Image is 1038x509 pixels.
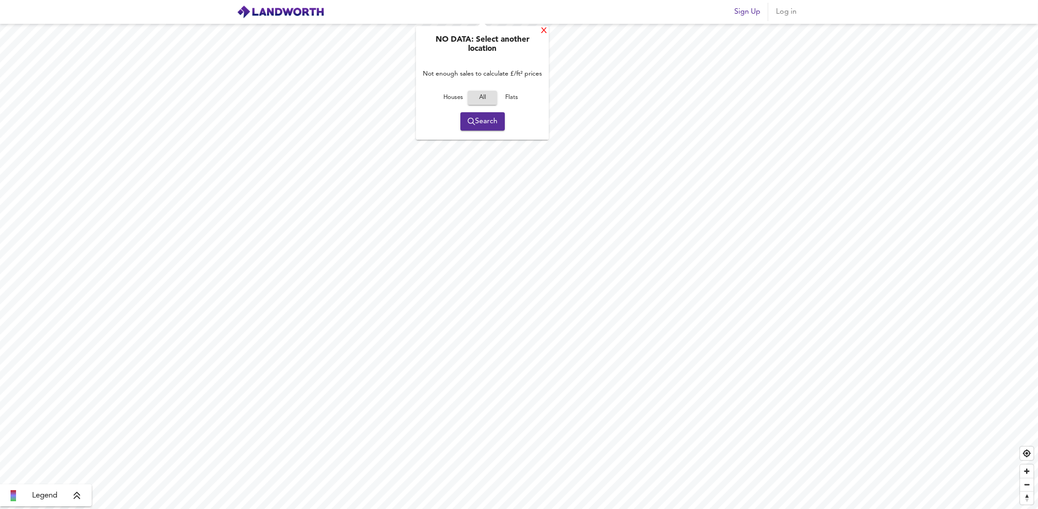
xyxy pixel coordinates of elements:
[1020,478,1033,491] button: Zoom out
[468,115,497,128] span: Search
[438,91,468,105] button: Houses
[468,91,497,105] button: All
[497,91,526,105] button: Flats
[772,3,801,21] button: Log in
[237,5,324,19] img: logo
[460,112,505,131] button: Search
[1020,491,1033,504] button: Reset bearing to north
[731,3,764,21] button: Sign Up
[1020,465,1033,478] button: Zoom in
[540,27,548,35] div: X
[734,5,760,18] span: Sign Up
[441,93,465,103] span: Houses
[421,59,544,88] div: Not enough sales to calculate £/ft² prices
[421,35,544,59] div: NO DATA: Select another location
[499,93,524,103] span: Flats
[32,490,57,501] span: Legend
[472,93,492,103] span: All
[1020,447,1033,460] button: Find my location
[776,5,798,18] span: Log in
